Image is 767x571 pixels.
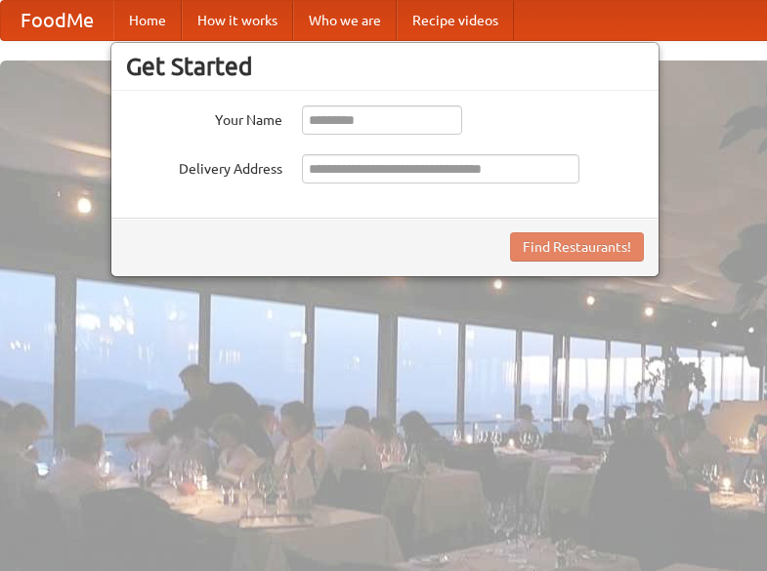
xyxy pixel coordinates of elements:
[113,1,182,40] a: Home
[126,105,282,130] label: Your Name
[1,1,113,40] a: FoodMe
[126,154,282,179] label: Delivery Address
[182,1,293,40] a: How it works
[293,1,397,40] a: Who we are
[126,52,644,81] h3: Get Started
[510,232,644,262] button: Find Restaurants!
[397,1,514,40] a: Recipe videos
